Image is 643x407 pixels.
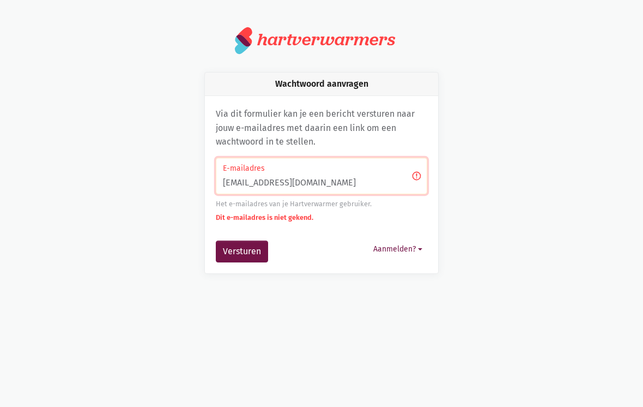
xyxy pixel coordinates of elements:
p: Via dit formulier kan je een bericht versturen naar jouw e-mailadres met daarin een link om een w... [216,107,427,149]
button: Versturen [216,241,268,262]
a: hartverwarmers [235,26,408,55]
div: Wachtwoord aanvragen [205,73,438,96]
div: Het e-mailadres van je Hartverwarmer gebruiker. [216,199,427,210]
button: Aanmelden? [368,241,427,258]
form: Wachtwoord aanvragen [216,158,427,262]
img: logo.svg [235,26,253,55]
strong: Dit e-mailadres is niet gekend. [216,213,313,222]
div: hartverwarmers [257,29,395,50]
label: E-mailadres [223,163,420,175]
